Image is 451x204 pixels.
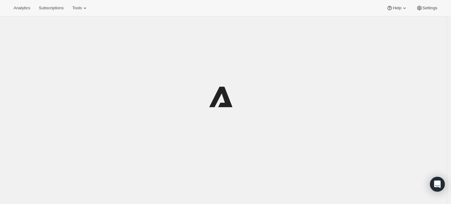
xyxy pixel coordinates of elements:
span: Help [393,6,401,11]
button: Settings [413,4,441,12]
span: Subscriptions [39,6,64,11]
button: Analytics [10,4,34,12]
button: Subscriptions [35,4,67,12]
span: Tools [72,6,82,11]
button: Help [383,4,411,12]
span: Analytics [14,6,30,11]
span: Settings [422,6,437,11]
button: Tools [69,4,92,12]
div: Open Intercom Messenger [430,177,445,192]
